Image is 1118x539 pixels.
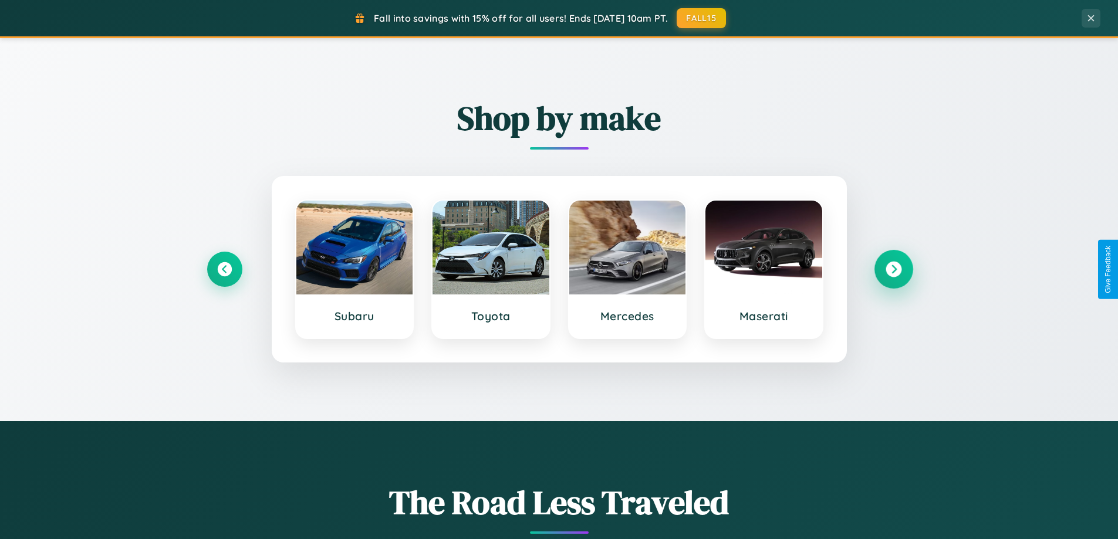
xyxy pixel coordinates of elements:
[374,12,668,24] span: Fall into savings with 15% off for all users! Ends [DATE] 10am PT.
[444,309,538,323] h3: Toyota
[677,8,726,28] button: FALL15
[581,309,674,323] h3: Mercedes
[207,96,911,141] h2: Shop by make
[717,309,810,323] h3: Maserati
[308,309,401,323] h3: Subaru
[207,480,911,525] h1: The Road Less Traveled
[1104,246,1112,293] div: Give Feedback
